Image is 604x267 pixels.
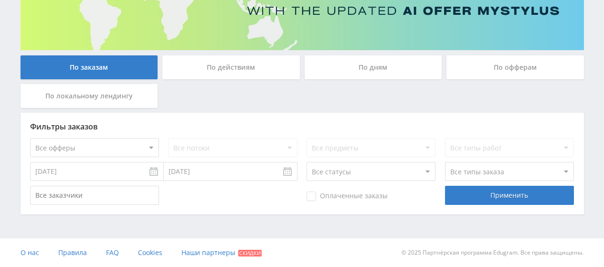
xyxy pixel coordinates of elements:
[138,238,162,267] a: Cookies
[21,248,39,257] span: О нас
[58,238,87,267] a: Правила
[21,238,39,267] a: О нас
[106,248,119,257] span: FAQ
[181,248,235,257] span: Наши партнеры
[21,84,158,108] div: По локальному лендингу
[21,55,158,79] div: По заказам
[445,186,574,205] div: Применить
[30,122,574,131] div: Фильтры заказов
[446,55,584,79] div: По офферам
[162,55,300,79] div: По действиям
[307,238,583,267] div: © 2025 Партнёрская программа Edugram. Все права защищены.
[30,186,159,205] input: Все заказчики
[58,248,87,257] span: Правила
[106,238,119,267] a: FAQ
[181,238,262,267] a: Наши партнеры Скидки
[238,250,262,256] span: Скидки
[305,55,442,79] div: По дням
[138,248,162,257] span: Cookies
[307,192,388,201] span: Оплаченные заказы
